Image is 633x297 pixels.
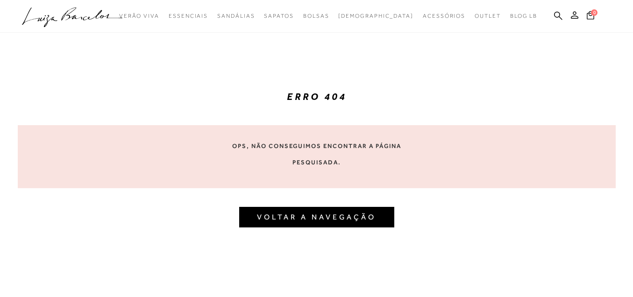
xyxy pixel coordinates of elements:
a: noSubCategoriesText [264,7,293,25]
span: [DEMOGRAPHIC_DATA] [338,13,413,19]
span: Acessórios [423,13,465,19]
span: Outlet [475,13,501,19]
a: noSubCategoriesText [217,7,255,25]
a: BLOG LB [510,7,537,25]
a: noSubCategoriesText [169,7,208,25]
strong: ERRO 404 [287,91,347,102]
span: Bolsas [303,13,329,19]
a: noSubCategoriesText [475,7,501,25]
a: VOLTAR A NAVEGAÇÃO [257,212,376,221]
span: BLOG LB [510,13,537,19]
span: Sapatos [264,13,293,19]
a: noSubCategoriesText [303,7,329,25]
span: 0 [591,9,597,16]
a: noSubCategoriesText [119,7,159,25]
p: Ops, não conseguimos encontrar a página pesquisada. [227,138,406,170]
span: Verão Viva [119,13,159,19]
button: VOLTAR A NAVEGAÇÃO [239,207,394,227]
button: 0 [584,10,597,23]
a: noSubCategoriesText [423,7,465,25]
a: noSubCategoriesText [338,7,413,25]
span: Sandálias [217,13,255,19]
span: Essenciais [169,13,208,19]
